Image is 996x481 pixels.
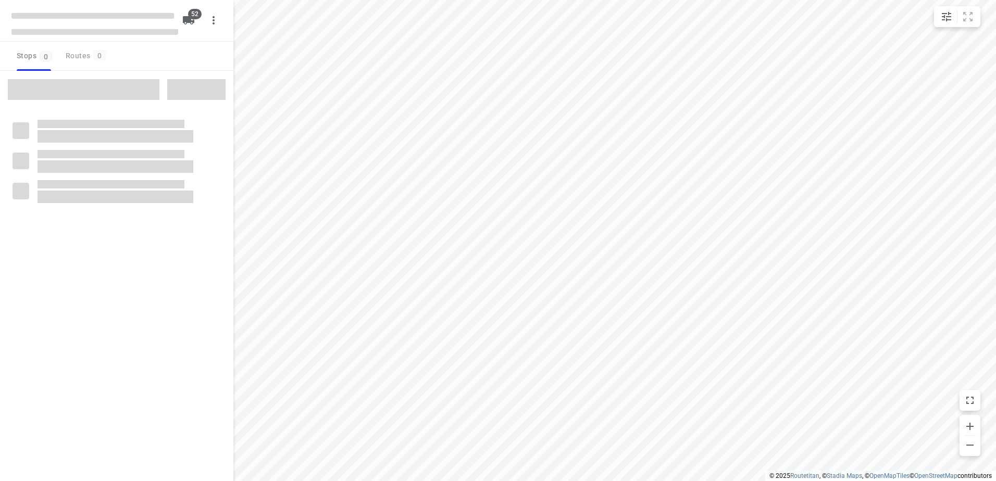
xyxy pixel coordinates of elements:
[769,472,992,479] li: © 2025 , © , © © contributors
[914,472,957,479] a: OpenStreetMap
[869,472,910,479] a: OpenMapTiles
[827,472,862,479] a: Stadia Maps
[934,6,980,27] div: small contained button group
[936,6,957,27] button: Map settings
[790,472,819,479] a: Routetitan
